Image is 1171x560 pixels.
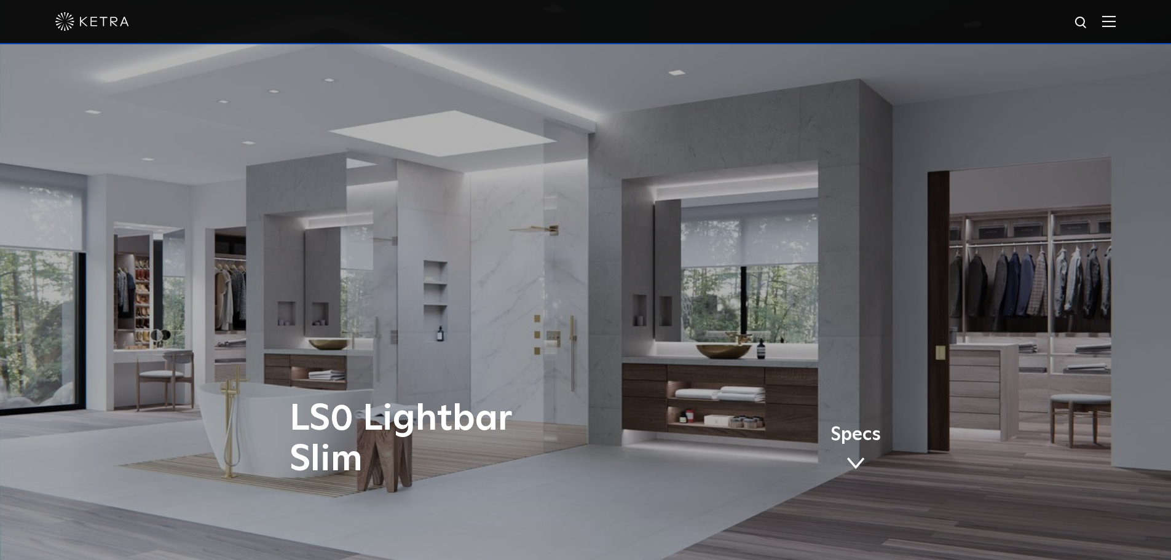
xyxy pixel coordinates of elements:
[290,399,637,480] h1: LS0 Lightbar Slim
[830,426,881,444] span: Specs
[830,426,881,474] a: Specs
[55,12,129,31] img: ketra-logo-2019-white
[1074,15,1089,31] img: search icon
[1102,15,1116,27] img: Hamburger%20Nav.svg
